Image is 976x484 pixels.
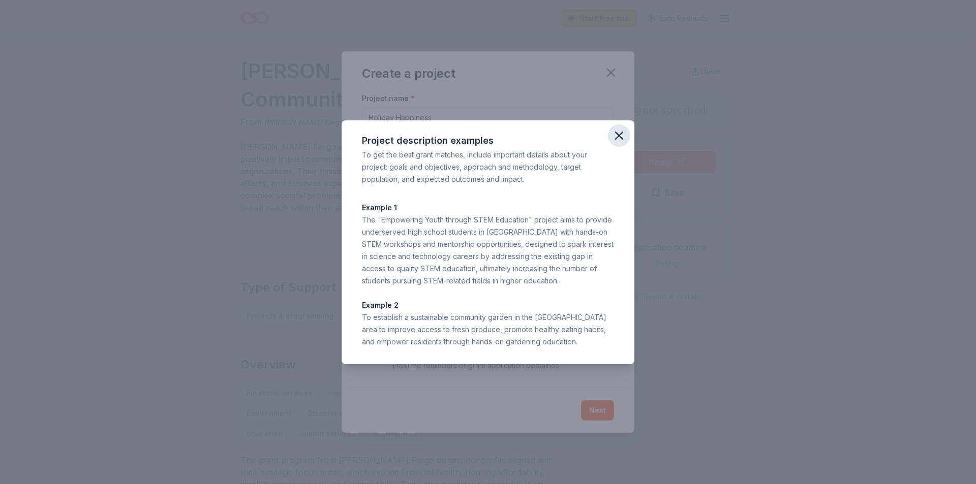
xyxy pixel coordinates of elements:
div: Project description examples [362,133,614,149]
p: Example 1 [362,202,614,214]
div: To get the best grant matches, include important details about your project: goals and objectives... [362,149,614,185]
p: Example 2 [362,299,614,311]
div: To establish a sustainable community garden in the [GEOGRAPHIC_DATA] area to improve access to fr... [362,311,614,348]
div: The "Empowering Youth through STEM Education" project aims to provide underserved high school stu... [362,214,614,287]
